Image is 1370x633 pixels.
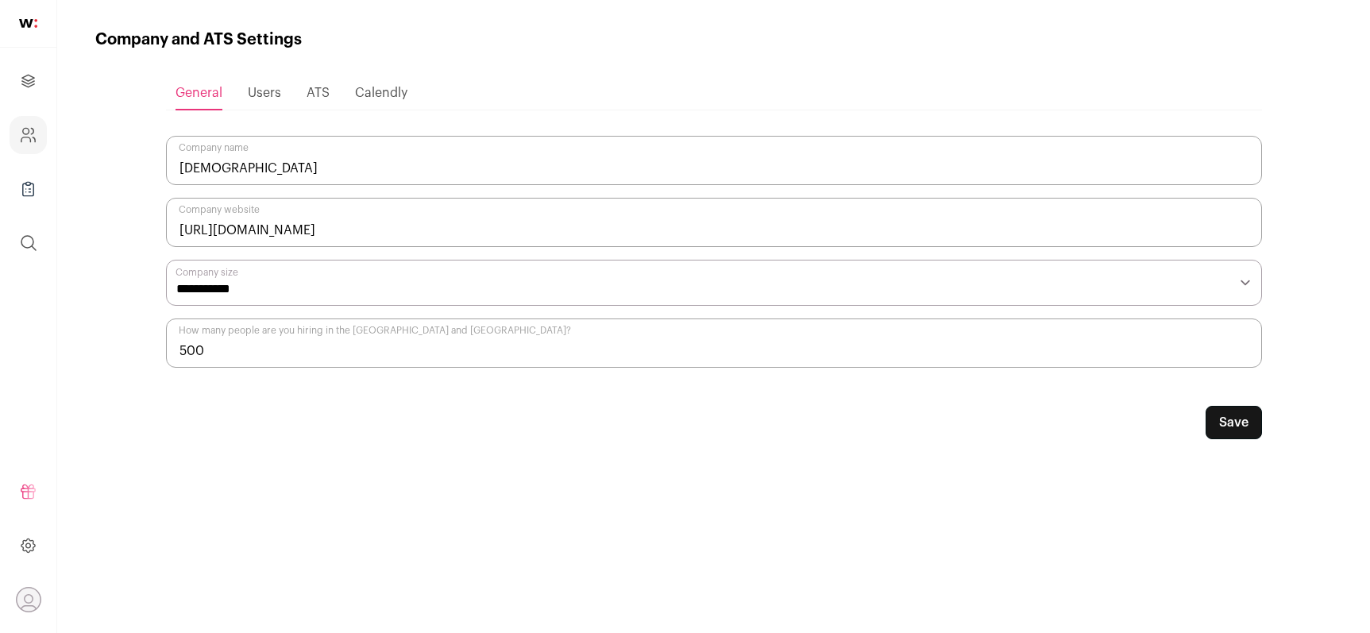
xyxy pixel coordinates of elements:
[355,77,407,109] a: Calendly
[307,87,330,99] span: ATS
[248,87,281,99] span: Users
[166,318,1262,368] input: How many people are you hiring in the US and Canada?
[10,170,47,208] a: Company Lists
[19,19,37,28] img: wellfound-shorthand-0d5821cbd27db2630d0214b213865d53afaa358527fdda9d0ea32b1df1b89c2c.svg
[95,29,302,51] h1: Company and ATS Settings
[1206,406,1262,439] button: Save
[166,136,1262,185] input: Company name
[16,587,41,612] button: Open dropdown
[355,87,407,99] span: Calendly
[307,77,330,109] a: ATS
[10,62,47,100] a: Projects
[166,198,1262,247] input: Company website
[248,77,281,109] a: Users
[176,87,222,99] span: General
[10,116,47,154] a: Company and ATS Settings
